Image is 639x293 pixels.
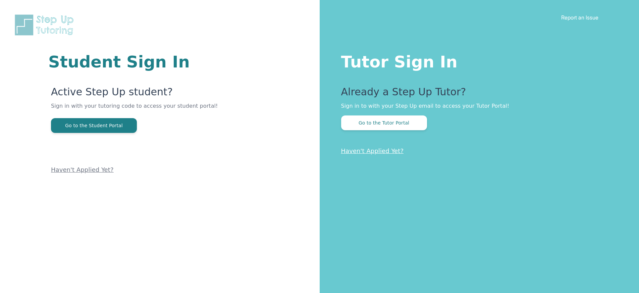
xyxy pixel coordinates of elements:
a: Go to the Tutor Portal [341,119,427,126]
h1: Tutor Sign In [341,51,613,70]
a: Haven't Applied Yet? [51,166,114,173]
a: Report an Issue [561,14,598,21]
p: Already a Step Up Tutor? [341,86,613,102]
button: Go to the Tutor Portal [341,115,427,130]
a: Haven't Applied Yet? [341,147,404,154]
a: Go to the Student Portal [51,122,137,129]
p: Sign in to with your Step Up email to access your Tutor Portal! [341,102,613,110]
p: Sign in with your tutoring code to access your student portal! [51,102,239,118]
p: Active Step Up student? [51,86,239,102]
h1: Student Sign In [48,54,239,70]
button: Go to the Student Portal [51,118,137,133]
img: Step Up Tutoring horizontal logo [13,13,78,37]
